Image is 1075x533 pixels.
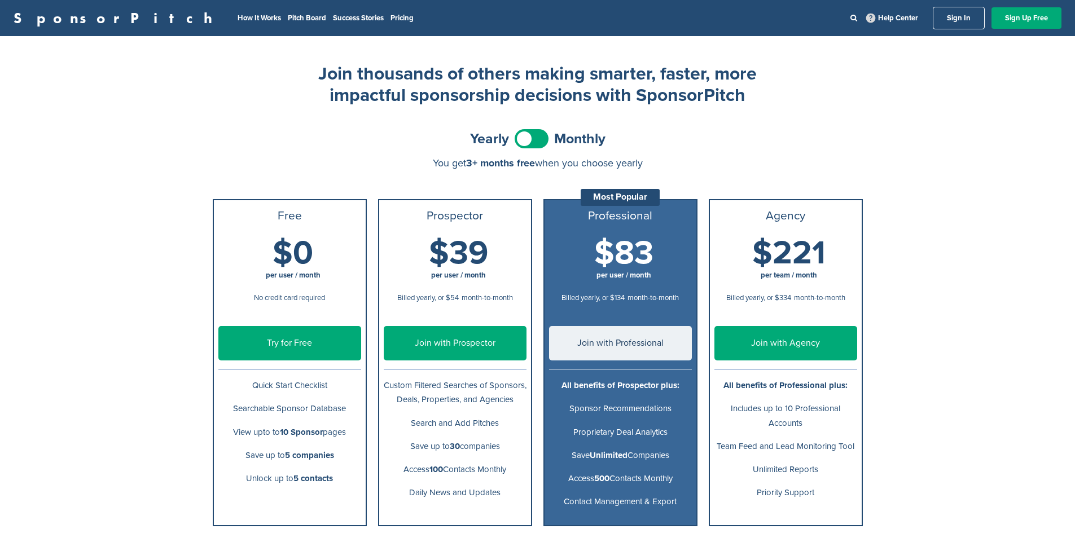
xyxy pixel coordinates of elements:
span: Billed yearly, or $134 [561,293,625,302]
b: 500 [594,473,609,483]
h3: Prospector [384,209,526,223]
div: You get when you choose yearly [213,157,863,169]
h3: Professional [549,209,692,223]
a: Join with Professional [549,326,692,360]
p: Proprietary Deal Analytics [549,425,692,439]
a: Success Stories [333,14,384,23]
p: Save up to [218,448,361,462]
span: Yearly [470,132,509,146]
a: Join with Agency [714,326,857,360]
span: $39 [429,234,488,273]
span: Billed yearly, or $54 [397,293,459,302]
span: 3+ months free [466,157,535,169]
p: Access Contacts Monthly [549,472,692,486]
span: $0 [273,234,313,273]
p: View upto to pages [218,425,361,439]
p: Save Companies [549,448,692,462]
a: How It Works [238,14,281,23]
p: Includes up to 10 Professional Accounts [714,402,857,430]
p: Access Contacts Monthly [384,462,526,477]
b: All benefits of Professional plus: [723,380,848,390]
span: $221 [752,234,826,273]
span: month-to-month [628,293,679,302]
a: Sign In [933,7,985,29]
span: per user / month [596,271,651,280]
p: Unlimited Reports [714,462,857,477]
p: Quick Start Checklist [218,378,361,393]
b: All benefits of Prospector plus: [561,380,679,390]
span: No credit card required [254,293,325,302]
div: Most Popular [581,189,660,206]
span: $83 [594,234,653,273]
b: 5 contacts [293,473,333,483]
span: per user / month [266,271,321,280]
h2: Join thousands of others making smarter, faster, more impactful sponsorship decisions with Sponso... [312,63,764,107]
a: Pricing [390,14,414,23]
b: 10 Sponsor [280,427,323,437]
a: Try for Free [218,326,361,360]
a: Help Center [864,11,920,25]
p: Team Feed and Lead Monitoring Tool [714,439,857,453]
p: Save up to companies [384,439,526,453]
span: Billed yearly, or $334 [726,293,791,302]
span: per user / month [431,271,486,280]
p: Custom Filtered Searches of Sponsors, Deals, Properties, and Agencies [384,378,526,407]
p: Priority Support [714,486,857,500]
span: per team / month [761,271,817,280]
p: Searchable Sponsor Database [218,402,361,416]
a: Pitch Board [288,14,326,23]
h3: Free [218,209,361,223]
h3: Agency [714,209,857,223]
span: month-to-month [794,293,845,302]
span: month-to-month [462,293,513,302]
b: Unlimited [590,450,628,460]
p: Daily News and Updates [384,486,526,500]
b: 5 companies [285,450,334,460]
p: Search and Add Pitches [384,416,526,430]
a: Sign Up Free [991,7,1061,29]
p: Contact Management & Export [549,495,692,509]
p: Unlock up to [218,472,361,486]
a: SponsorPitch [14,11,220,25]
b: 100 [429,464,443,474]
span: Monthly [554,132,605,146]
b: 30 [450,441,460,451]
p: Sponsor Recommendations [549,402,692,416]
a: Join with Prospector [384,326,526,360]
